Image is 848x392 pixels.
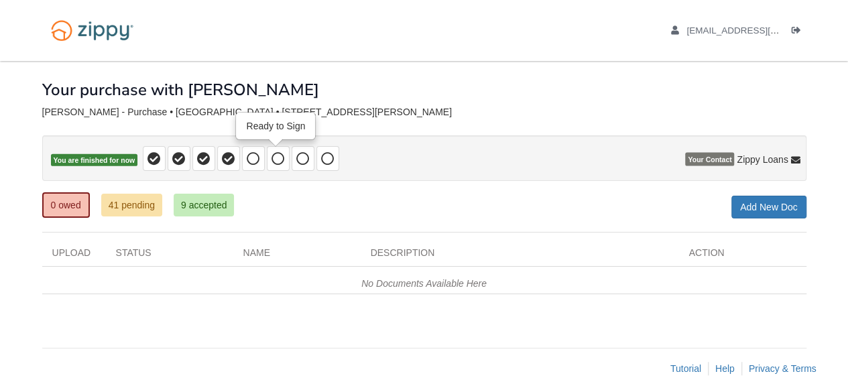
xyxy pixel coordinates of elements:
[106,246,233,266] div: Status
[42,107,806,118] div: [PERSON_NAME] - Purchase • [GEOGRAPHIC_DATA] • [STREET_ADDRESS][PERSON_NAME]
[792,25,806,39] a: Log out
[731,196,806,218] a: Add New Doc
[42,81,319,99] h1: Your purchase with [PERSON_NAME]
[361,246,679,266] div: Description
[42,13,142,48] img: Logo
[237,113,314,139] div: Ready to Sign
[715,363,735,374] a: Help
[101,194,162,216] a: 41 pending
[685,153,734,166] span: Your Contact
[749,363,816,374] a: Privacy & Terms
[51,154,138,167] span: You are finished for now
[686,25,840,36] span: samanthaamburgey22@gmail.com
[670,363,701,374] a: Tutorial
[737,153,788,166] span: Zippy Loans
[679,246,806,266] div: Action
[233,246,361,266] div: Name
[42,192,90,218] a: 0 owed
[361,278,487,289] em: No Documents Available Here
[174,194,235,216] a: 9 accepted
[671,25,841,39] a: edit profile
[42,246,106,266] div: Upload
